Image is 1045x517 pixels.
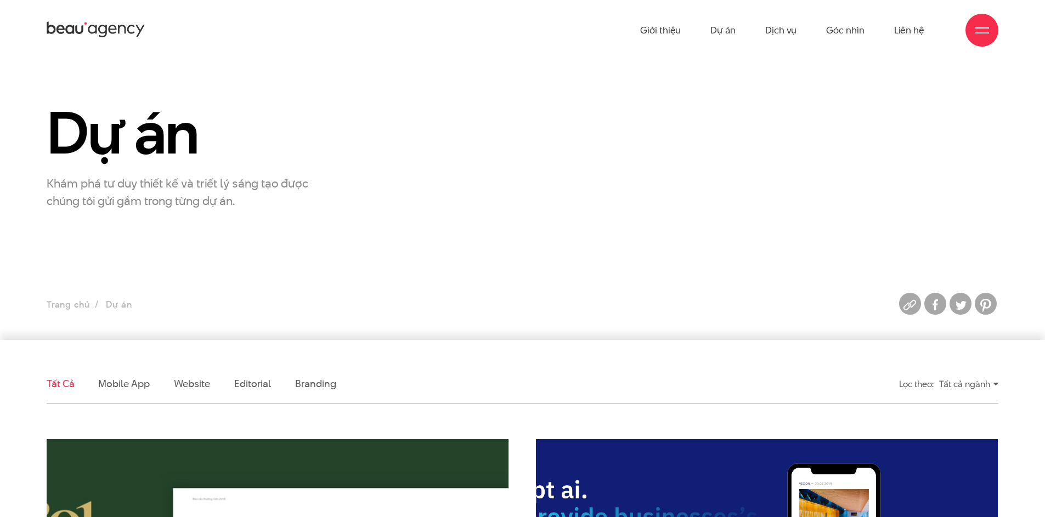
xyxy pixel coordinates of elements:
[234,377,271,390] a: Editorial
[295,377,336,390] a: Branding
[98,377,149,390] a: Mobile app
[47,174,321,209] p: Khám phá tư duy thiết kế và triết lý sáng tạo được chúng tôi gửi gắm trong từng dự án.
[47,101,346,164] h1: Dự án
[47,377,74,390] a: Tất cả
[47,298,89,311] a: Trang chủ
[899,374,934,394] div: Lọc theo:
[174,377,210,390] a: Website
[939,374,998,394] div: Tất cả ngành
